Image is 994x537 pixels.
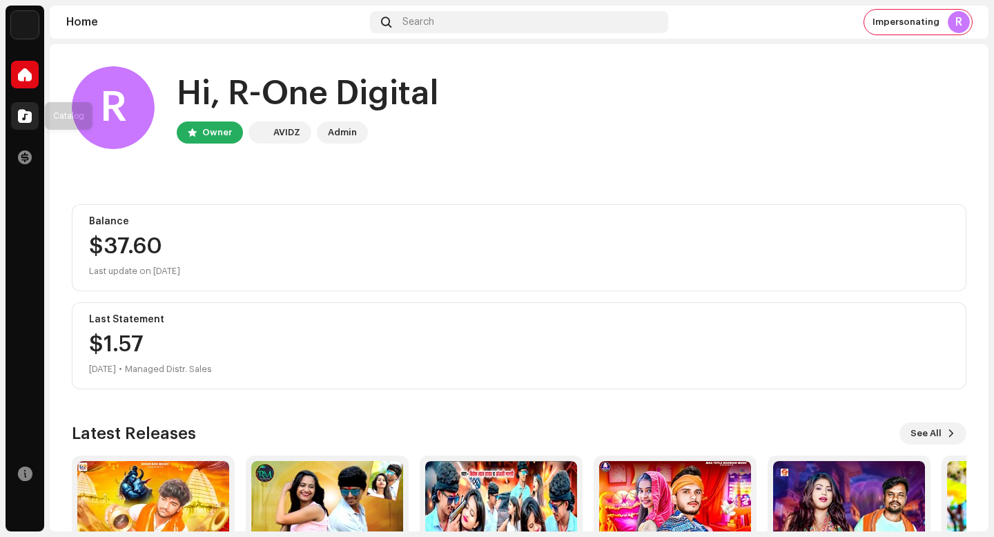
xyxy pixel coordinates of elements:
re-o-card-value: Last Statement [72,302,966,389]
div: R [948,11,970,33]
div: Last Statement [89,314,949,325]
span: Impersonating [873,17,939,28]
re-o-card-value: Balance [72,204,966,291]
img: 10d72f0b-d06a-424f-aeaa-9c9f537e57b6 [251,124,268,141]
h3: Latest Releases [72,422,196,445]
div: Admin [328,124,357,141]
div: Last update on [DATE] [89,263,949,280]
div: Hi, R-One Digital [177,72,439,116]
div: Owner [202,124,232,141]
div: AVIDZ [273,124,300,141]
img: 10d72f0b-d06a-424f-aeaa-9c9f537e57b6 [11,11,39,39]
div: [DATE] [89,361,116,378]
div: • [119,361,122,378]
span: Search [402,17,434,28]
button: See All [899,422,966,445]
div: Managed Distr. Sales [125,361,212,378]
div: Home [66,17,364,28]
div: R [72,66,155,149]
div: Balance [89,216,949,227]
span: See All [910,420,942,447]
